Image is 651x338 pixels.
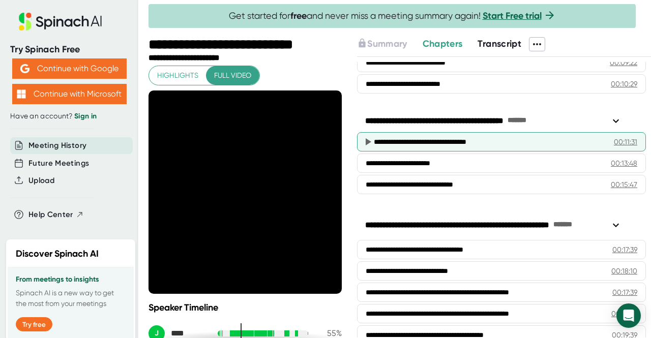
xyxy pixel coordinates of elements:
[612,244,637,255] div: 00:17:39
[28,140,86,151] button: Meeting History
[16,317,52,331] button: Try free
[206,66,259,85] button: Full video
[16,275,126,284] h3: From meetings to insights
[610,57,637,68] div: 00:09:22
[611,179,637,190] div: 00:15:47
[357,37,422,51] div: Upgrade to access
[423,38,463,49] span: Chapters
[10,112,128,121] div: Have an account?
[16,288,126,309] p: Spinach AI is a new way to get the most from your meetings
[614,137,637,147] div: 00:11:31
[157,69,198,82] span: Highlights
[229,10,556,22] span: Get started for and never miss a meeting summary again!
[16,247,99,261] h2: Discover Spinach AI
[12,84,127,104] button: Continue with Microsoft
[367,38,407,49] span: Summary
[214,69,251,82] span: Full video
[611,79,637,89] div: 00:10:29
[357,37,407,51] button: Summary
[478,38,521,49] span: Transcript
[611,266,637,276] div: 00:18:10
[28,158,89,169] button: Future Meetings
[10,44,128,55] div: Try Spinach Free
[616,303,641,328] div: Open Intercom Messenger
[74,112,97,120] a: Sign in
[611,309,637,319] div: 00:18:10
[423,37,463,51] button: Chapters
[12,58,127,79] button: Continue with Google
[290,10,307,21] b: free
[28,175,54,187] button: Upload
[483,10,542,21] a: Start Free trial
[149,302,342,313] div: Speaker Timeline
[149,66,206,85] button: Highlights
[478,37,521,51] button: Transcript
[611,158,637,168] div: 00:13:48
[612,287,637,297] div: 00:17:39
[28,209,84,221] button: Help Center
[20,64,29,73] img: Aehbyd4JwY73AAAAAElFTkSuQmCC
[28,209,73,221] span: Help Center
[316,328,342,338] div: 55 %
